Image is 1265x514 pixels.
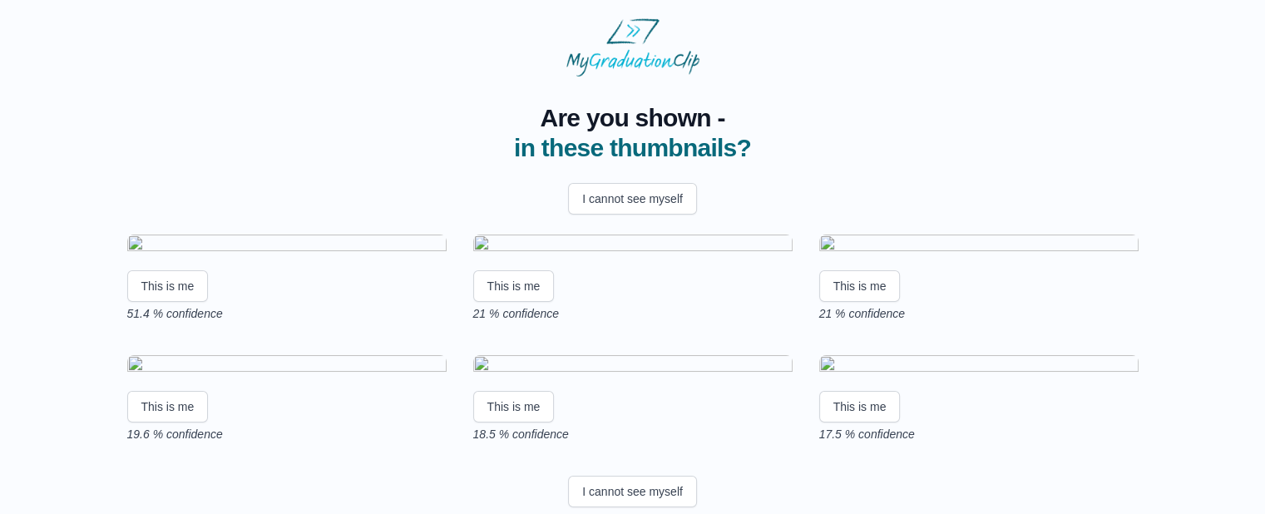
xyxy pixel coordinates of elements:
[473,235,793,257] img: 59e98ef8f64fa3d15887cf8eeafcc54b169dc831.gif
[819,305,1139,322] p: 21 % confidence
[127,391,209,423] button: This is me
[566,18,699,77] img: MyGraduationClip
[568,476,697,507] button: I cannot see myself
[473,270,555,302] button: This is me
[819,270,901,302] button: This is me
[514,103,751,133] span: Are you shown -
[473,305,793,322] p: 21 % confidence
[819,235,1139,257] img: c0638314da1d787edb204a867dabac4fbeeb3b0a.gif
[568,183,697,215] button: I cannot see myself
[473,426,793,442] p: 18.5 % confidence
[127,270,209,302] button: This is me
[127,305,447,322] p: 51.4 % confidence
[819,391,901,423] button: This is me
[473,355,793,378] img: 8035353cc62e085f7b6b61a7e2406a7d3856cecd.gif
[127,235,447,257] img: bc7770a0babc27b8706b865cae65844d4a9a9d46.gif
[127,426,447,442] p: 19.6 % confidence
[473,391,555,423] button: This is me
[127,355,447,378] img: a1c162cb00f2af844f3cfb7df6d99d6a42d42c4f.gif
[514,134,751,161] span: in these thumbnails?
[819,426,1139,442] p: 17.5 % confidence
[819,355,1139,378] img: 08a5d95165b55917832706331a2bc10e26d62ff8.gif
